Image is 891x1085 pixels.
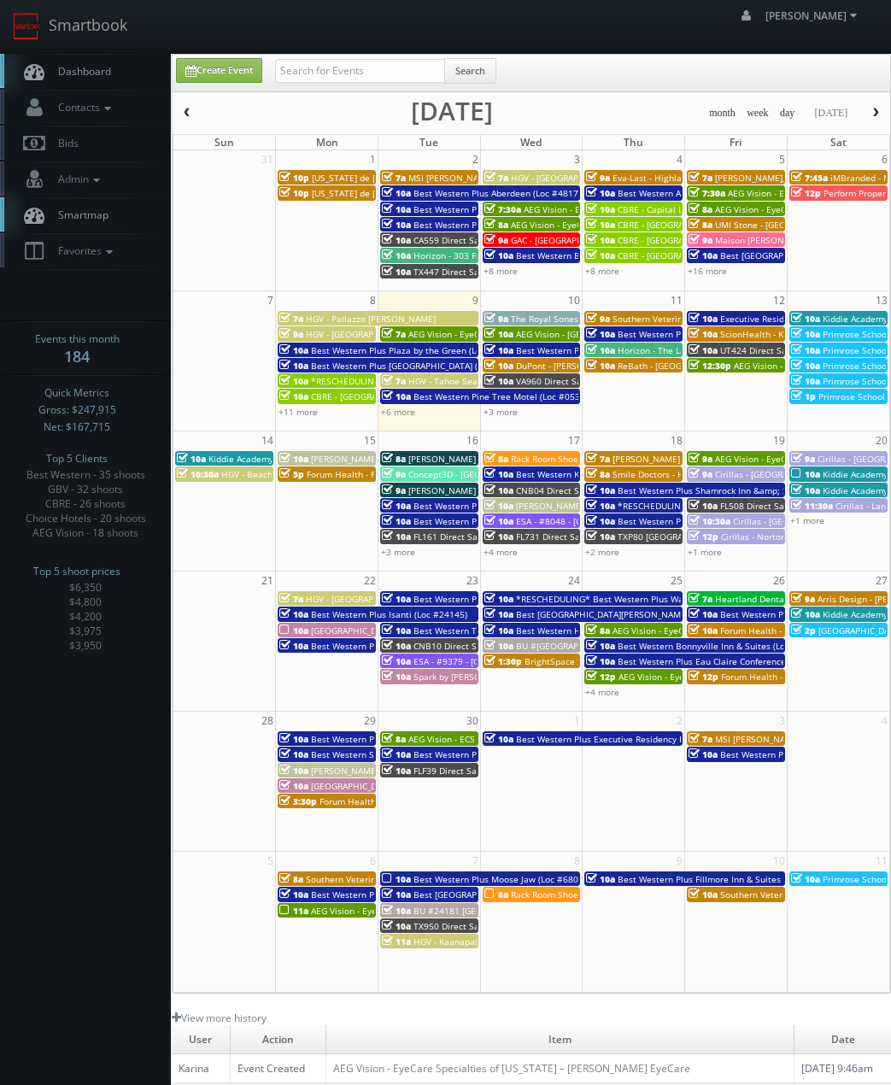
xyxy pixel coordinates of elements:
span: Best Western Plus Boulder [GEOGRAPHIC_DATA] (Loc #06179) [413,593,665,605]
span: Best [GEOGRAPHIC_DATA][PERSON_NAME] (Loc #62096) [516,608,744,620]
span: 10a [279,889,308,900]
button: Search [444,58,496,84]
span: 10a [382,249,411,261]
a: View more history [172,1011,267,1025]
span: 10a [279,344,308,356]
span: 9a [484,313,508,325]
span: 10a [689,249,718,261]
span: Horizon - 303 Flats [413,249,491,261]
span: Eva-Last - Highlands Golf Club [613,172,736,184]
span: 3:30p [279,795,317,807]
span: AEG Vision - EyeCare Specialties of [GEOGRAPHIC_DATA][US_STATE] - [GEOGRAPHIC_DATA] [524,203,889,215]
span: 10a [382,905,411,917]
span: 9a [689,468,712,480]
span: 10a [484,625,513,636]
span: 1 [368,150,378,168]
span: Spark by [PERSON_NAME] [413,671,519,683]
span: 7a [586,453,610,465]
span: TXP80 [GEOGRAPHIC_DATA] [GEOGRAPHIC_DATA] [618,531,816,542]
span: [US_STATE] de [GEOGRAPHIC_DATA] - [GEOGRAPHIC_DATA] [312,172,548,184]
span: 11a [279,905,308,917]
span: 10a [382,671,411,683]
span: [GEOGRAPHIC_DATA] [311,625,395,636]
span: BrightSpace Senior Living - College Walk [525,655,691,667]
span: 10a [689,625,718,636]
span: 10a [382,515,411,527]
span: The Royal Sonesta [GEOGRAPHIC_DATA] [511,313,673,325]
span: 7a [382,375,406,387]
span: 10a [382,593,411,605]
span: Fri [730,135,742,150]
span: Best Western Plus Plaza by the Green (Loc #48106) [311,344,522,356]
a: AEG Vision - EyeCare Specialties of [US_STATE] – [PERSON_NAME] EyeCare [333,1061,690,1076]
span: 10a [586,328,615,340]
span: [GEOGRAPHIC_DATA] [US_STATE] Dells [311,780,466,792]
span: CNB04 Direct Sale Quality Inn & Conference Center [516,484,727,496]
span: TX950 Direct Sale Comfort Inn & Suites [413,920,574,932]
span: 10a [791,608,820,620]
span: HGV - Beachwoods Partial Reshoot [221,468,365,480]
span: 10a [791,344,820,356]
span: [PERSON_NAME] *Rescheduling* [408,453,543,465]
span: *RESCHEDULING* Best Western Plus Waterfront Hotel (Loc #66117) [516,593,796,605]
span: ESA - #9379 - [GEOGRAPHIC_DATA] [413,655,554,667]
span: Admin [50,172,104,186]
span: 7:45a [791,172,828,184]
span: 10a [382,500,411,512]
span: UMI Stone - [GEOGRAPHIC_DATA] [715,219,849,231]
span: 12p [689,531,718,542]
span: CBRE - [GEOGRAPHIC_DATA][STREET_ADDRESS][GEOGRAPHIC_DATA] [618,234,891,246]
span: [PERSON_NAME] and Associates - [US_STATE][GEOGRAPHIC_DATA] [613,453,881,465]
span: Sun [214,135,234,150]
span: Cirillas - Norton Shores [721,531,817,542]
span: 11a [382,935,411,947]
span: 12p [791,187,821,199]
span: AEG Vision - ECS of [US_STATE] - [US_STATE] Valley Family Eye Care [408,733,681,745]
span: 10a [586,360,615,372]
span: *RESCHEDULING* CBRE - Port of LA Distribution Center - [GEOGRAPHIC_DATA] 1 [311,375,636,387]
span: 8a [279,873,303,885]
span: 10a [586,484,615,496]
span: FL731 Direct Sale Comfort Suites The Villages [516,531,704,542]
span: Concept3D - [GEOGRAPHIC_DATA] [408,468,544,480]
span: Best Western Plus [GEOGRAPHIC_DATA] (Loc #50153) [413,748,630,760]
span: MSI [PERSON_NAME] [408,172,494,184]
span: Best Western Bonnyville Inn & Suites (Loc #61075) [618,640,826,652]
span: 12p [689,671,718,683]
span: 9a [586,313,610,325]
span: Heartland Dental - Trail Ridge Dental Care [715,593,890,605]
span: Bids [50,136,79,150]
span: Horizon - The Landings [GEOGRAPHIC_DATA] [618,344,799,356]
span: Best Western Plus Aberdeen (Loc #48177) [413,187,586,199]
span: Best Western Plus Executive Residency Phoenix [GEOGRAPHIC_DATA] (Loc #03167) [516,733,853,745]
span: MSI [PERSON_NAME] [715,733,800,745]
span: 10a [382,266,411,278]
span: Best Western Plus [GEOGRAPHIC_DATA] & Suites (Loc #61086) [311,640,565,652]
span: 10a [279,360,308,372]
span: 9a [279,328,303,340]
span: Favorites [50,243,117,258]
span: 5p [279,468,304,480]
h2: [DATE] [411,103,493,120]
span: Tue [419,135,438,150]
span: Best Western Arcata Inn (Loc #05505) [618,187,773,199]
span: 10a [382,920,411,932]
span: 10a [382,625,411,636]
span: HGV - Pallazzo [PERSON_NAME] [306,313,436,325]
a: +11 more [278,406,318,418]
a: Create Event [176,58,262,83]
span: BU #24181 [GEOGRAPHIC_DATA] [413,905,546,917]
span: CBRE - [GEOGRAPHIC_DATA][STREET_ADDRESS][GEOGRAPHIC_DATA] [618,249,891,261]
span: 10a [279,375,308,387]
a: +3 more [484,406,518,418]
span: Best Western Plus [GEOGRAPHIC_DATA] (Loc #61105) [311,360,528,372]
span: Best Western Plus East Side (Loc #68029) [413,203,585,215]
span: 10a [484,375,513,387]
span: Southern Veterinary Partners - [GEOGRAPHIC_DATA] [306,873,518,885]
span: Best Western Plus Isanti (Loc #24145) [311,608,467,620]
span: 10a [791,360,820,372]
span: 8a [382,733,406,745]
span: 10a [177,453,206,465]
a: +3 more [381,546,415,558]
span: ESA - #8048 - [GEOGRAPHIC_DATA] [516,515,657,527]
